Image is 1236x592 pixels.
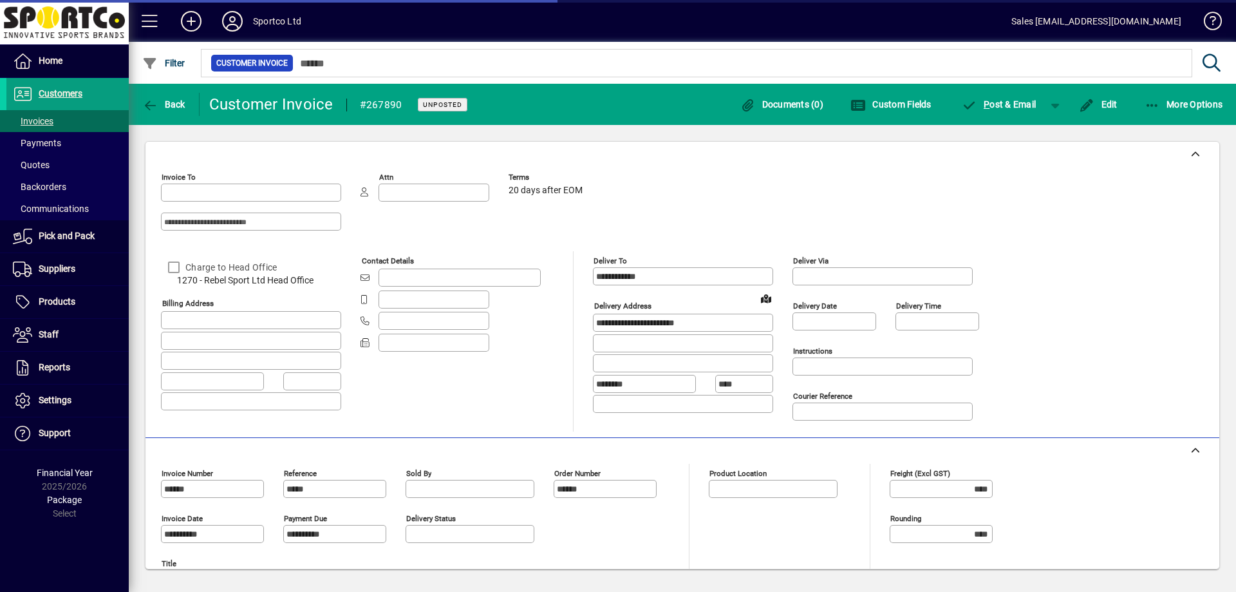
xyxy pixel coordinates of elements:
[984,99,989,110] span: P
[509,173,586,182] span: Terms
[594,256,627,265] mat-label: Deliver To
[793,301,837,310] mat-label: Delivery date
[1076,93,1121,116] button: Edit
[39,296,75,307] span: Products
[13,204,89,214] span: Communications
[1079,99,1118,110] span: Edit
[793,347,832,356] mat-label: Instructions
[162,514,203,523] mat-label: Invoice date
[39,362,70,372] span: Reports
[6,154,129,176] a: Quotes
[161,274,341,287] span: 1270 - Rebel Sport Ltd Head Office
[709,469,767,478] mat-label: Product location
[39,55,62,66] span: Home
[216,57,288,70] span: Customer Invoice
[890,469,950,478] mat-label: Freight (excl GST)
[890,514,921,523] mat-label: Rounding
[406,514,456,523] mat-label: Delivery status
[13,116,53,126] span: Invoices
[6,176,129,198] a: Backorders
[39,395,71,405] span: Settings
[955,93,1043,116] button: Post & Email
[253,11,301,32] div: Sportco Ltd
[6,417,129,450] a: Support
[793,392,852,401] mat-label: Courier Reference
[39,263,75,274] span: Suppliers
[6,132,129,154] a: Payments
[171,10,212,33] button: Add
[47,495,82,505] span: Package
[1141,93,1226,116] button: More Options
[554,469,601,478] mat-label: Order number
[406,469,431,478] mat-label: Sold by
[6,352,129,384] a: Reports
[212,10,253,33] button: Profile
[847,93,935,116] button: Custom Fields
[360,95,402,115] div: #267890
[284,469,317,478] mat-label: Reference
[6,319,129,351] a: Staff
[6,253,129,285] a: Suppliers
[142,99,185,110] span: Back
[142,58,185,68] span: Filter
[736,93,827,116] button: Documents (0)
[13,182,66,192] span: Backorders
[162,469,213,478] mat-label: Invoice number
[6,45,129,77] a: Home
[6,385,129,417] a: Settings
[129,93,200,116] app-page-header-button: Back
[1194,3,1220,44] a: Knowledge Base
[1145,99,1223,110] span: More Options
[39,329,59,339] span: Staff
[896,301,941,310] mat-label: Delivery time
[6,220,129,253] a: Pick and Pack
[209,94,333,115] div: Customer Invoice
[423,100,462,109] span: Unposted
[756,288,776,309] a: View on map
[13,160,50,170] span: Quotes
[39,88,82,99] span: Customers
[39,231,95,241] span: Pick and Pack
[379,173,393,182] mat-label: Attn
[962,99,1036,110] span: ost & Email
[37,468,93,478] span: Financial Year
[284,514,327,523] mat-label: Payment due
[139,52,189,75] button: Filter
[1011,11,1181,32] div: Sales [EMAIL_ADDRESS][DOMAIN_NAME]
[162,559,176,568] mat-label: Title
[39,428,71,438] span: Support
[509,186,583,196] span: 20 days after EOM
[6,198,129,220] a: Communications
[793,256,829,265] mat-label: Deliver via
[139,93,189,116] button: Back
[6,110,129,132] a: Invoices
[740,99,823,110] span: Documents (0)
[13,138,61,148] span: Payments
[850,99,932,110] span: Custom Fields
[6,286,129,318] a: Products
[162,173,196,182] mat-label: Invoice To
